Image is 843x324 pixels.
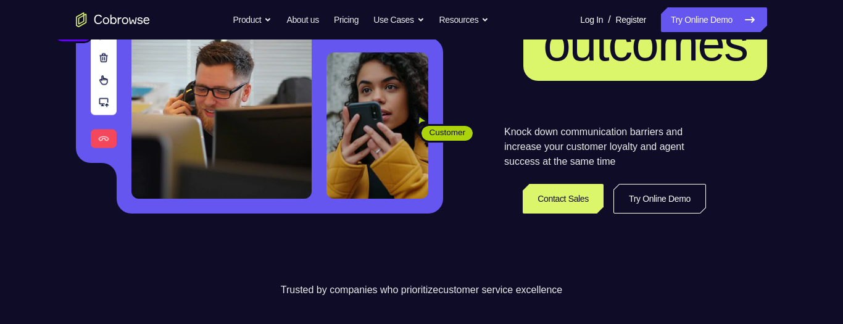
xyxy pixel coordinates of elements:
a: Try Online Demo [661,7,767,32]
a: Contact Sales [523,184,604,214]
span: outcomes [543,16,747,71]
span: customer service excellence [438,285,562,295]
button: Resources [439,7,489,32]
p: Knock down communication barriers and increase your customer loyalty and agent success at the sam... [504,125,706,169]
a: Register [616,7,646,32]
img: A customer holding their phone [326,52,428,199]
a: Go to the home page [76,12,150,27]
button: Product [233,7,272,32]
a: Pricing [334,7,359,32]
span: / [608,12,610,27]
a: Try Online Demo [613,184,706,214]
a: About us [286,7,318,32]
a: Log In [580,7,603,32]
button: Use Cases [373,7,424,32]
